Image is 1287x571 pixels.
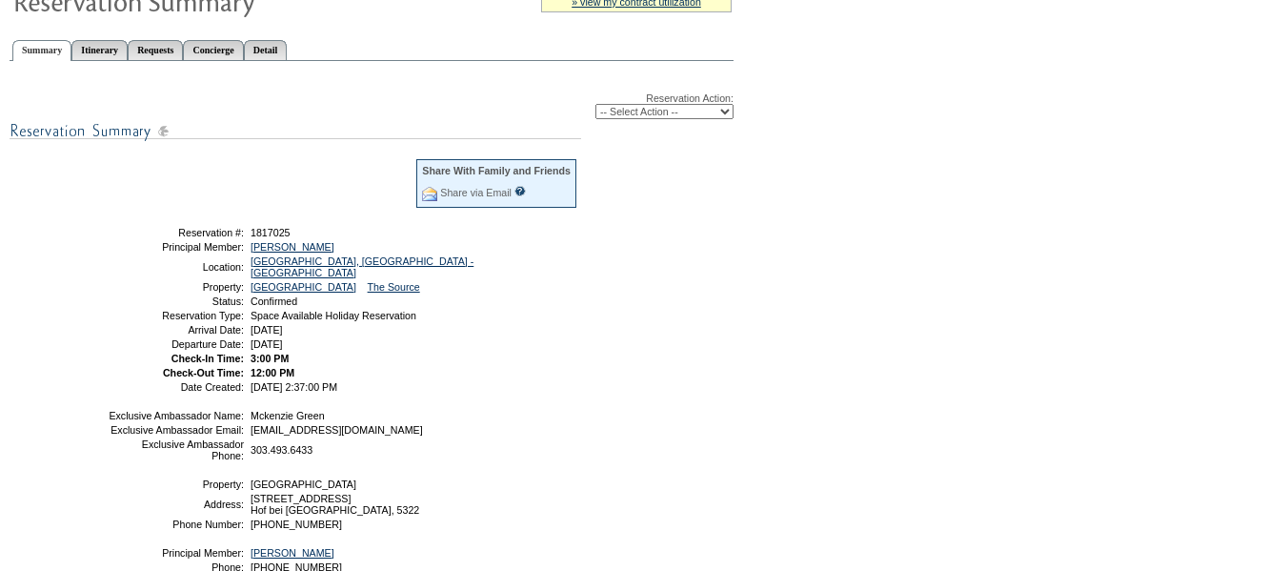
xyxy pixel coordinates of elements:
[251,241,334,253] a: [PERSON_NAME]
[71,40,128,60] a: Itinerary
[251,410,325,421] span: Mckenzie Green
[10,119,581,143] img: subTtlResSummary.gif
[251,324,283,336] span: [DATE]
[251,424,423,436] span: [EMAIL_ADDRESS][DOMAIN_NAME]
[163,367,244,378] strong: Check-Out Time:
[251,255,473,278] a: [GEOGRAPHIC_DATA], [GEOGRAPHIC_DATA] - [GEOGRAPHIC_DATA]
[171,353,244,364] strong: Check-In Time:
[108,381,244,393] td: Date Created:
[251,227,291,238] span: 1817025
[422,165,571,176] div: Share With Family and Friends
[108,338,244,350] td: Departure Date:
[251,367,294,378] span: 12:00 PM
[108,438,244,461] td: Exclusive Ambassador Phone:
[108,241,244,253] td: Principal Member:
[108,547,244,559] td: Principal Member:
[12,40,71,61] a: Summary
[251,444,312,456] span: 303.493.6433
[128,40,183,60] a: Requests
[251,310,416,321] span: Space Available Holiday Reservation
[108,519,244,530] td: Phone Number:
[183,40,243,60] a: Concierge
[108,324,244,336] td: Arrival Date:
[108,424,244,436] td: Exclusive Ambassador Email:
[108,281,244,293] td: Property:
[440,187,512,198] a: Share via Email
[368,281,420,293] a: The Source
[251,353,289,364] span: 3:00 PM
[251,547,334,559] a: [PERSON_NAME]
[251,381,337,393] span: [DATE] 2:37:00 PM
[108,479,244,490] td: Property:
[251,519,342,530] span: [PHONE_NUMBER]
[108,493,244,516] td: Address:
[251,493,419,516] span: [STREET_ADDRESS] Hof bei [GEOGRAPHIC_DATA], 5322
[108,255,244,278] td: Location:
[10,92,734,119] div: Reservation Action:
[251,281,356,293] a: [GEOGRAPHIC_DATA]
[251,338,283,350] span: [DATE]
[244,40,288,60] a: Detail
[108,410,244,421] td: Exclusive Ambassador Name:
[108,310,244,321] td: Reservation Type:
[108,296,244,307] td: Status:
[514,186,526,196] input: What is this?
[108,227,244,238] td: Reservation #:
[251,296,297,307] span: Confirmed
[251,479,356,490] span: [GEOGRAPHIC_DATA]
